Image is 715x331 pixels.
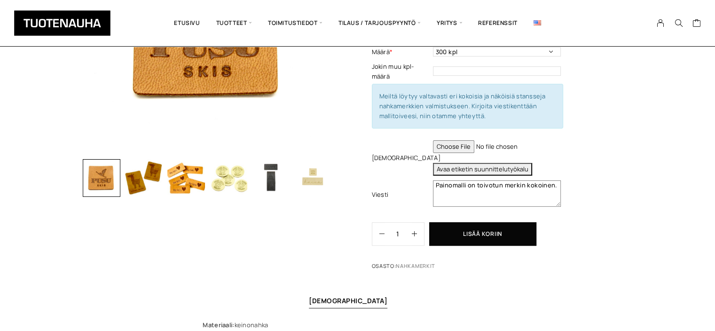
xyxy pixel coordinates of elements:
[372,262,495,275] span: Osasto:
[379,92,545,120] span: Meiltä löytyy valtavasti eri kokoisia ja näköisiä stansseja nahkamerkkien valmistukseen. Kirjoita...
[396,262,435,269] a: Nahkamerkit
[14,10,110,36] img: Tuotenauha Oy
[167,159,205,197] img: Keinonahkamerkki, polttopainettu 3
[125,159,163,197] img: Keinonahkamerkki, polttopainettu 2
[203,321,234,329] b: Materiaali:
[210,159,247,197] img: Keinonahkamerkki, polttopainettu 4
[669,19,687,27] button: Search
[252,159,290,197] img: Keinonahkamerkki, polttopainettu 5
[208,7,260,39] span: Tuotteet
[372,62,431,81] label: Jokin muu kpl-määrä
[652,19,670,27] a: My Account
[294,159,332,197] img: Keinonahkamerkki, polttopainettu 6
[330,7,429,39] span: Tilaus / Tarjouspyyntö
[385,223,412,245] input: Määrä
[470,7,526,39] a: Referenssit
[372,47,431,57] label: Määrä
[429,7,470,39] span: Yritys
[429,222,536,246] button: Lisää koriin
[372,153,431,163] label: [DEMOGRAPHIC_DATA]
[309,296,387,305] a: [DEMOGRAPHIC_DATA]
[166,7,208,39] a: Etusivu
[260,7,330,39] span: Toimitustiedot
[534,20,541,25] img: English
[692,18,701,30] a: Cart
[433,163,532,176] button: Avaa etiketin suunnittelutyökalu
[203,320,512,330] div: keinonahka
[372,190,431,200] label: Viesti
